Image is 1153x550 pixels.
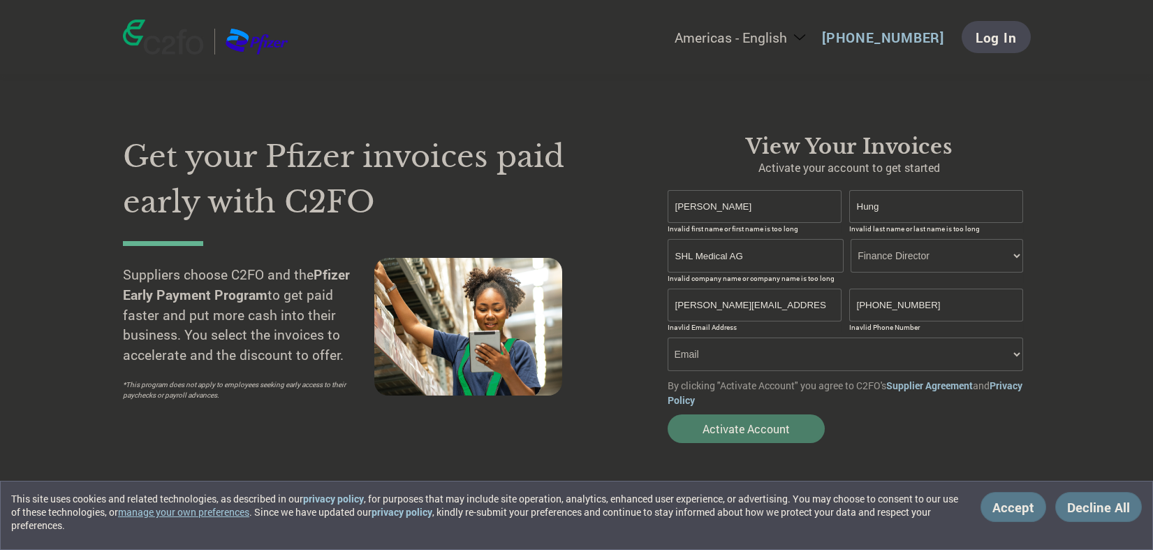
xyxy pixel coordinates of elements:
[668,289,842,321] input: Invalid Email format
[123,379,360,400] p: *This program does not apply to employees seeking early access to their paychecks or payroll adva...
[1055,492,1142,522] button: Decline All
[849,224,1024,233] div: Invalid last name or last name is too long
[981,492,1046,522] button: Accept
[303,492,364,505] a: privacy policy
[668,239,844,273] input: Your company name*
[118,505,249,519] button: manage your own preferences
[668,323,842,332] div: Inavlid Email Address
[668,274,1024,283] div: Invalid company name or company name is too long
[123,265,374,366] p: Suppliers choose C2FO and the to get paid faster and put more cash into their business. You selec...
[849,323,1024,332] div: Inavlid Phone Number
[123,20,204,55] img: c2fo logo
[886,379,973,392] a: Supplier Agreement
[849,190,1024,223] input: Last Name*
[374,258,562,396] img: supply chain worker
[11,492,960,532] div: This site uses cookies and related technologies, as described in our , for purposes that may incl...
[668,379,1022,407] a: Privacy Policy
[668,378,1031,407] p: By clicking "Activate Account" you agree to C2FO's and
[668,224,842,233] div: Invalid first name or first name is too long
[962,21,1031,53] a: Log In
[668,134,1031,159] h3: View Your Invoices
[849,289,1024,321] input: Phone*
[822,29,944,46] a: [PHONE_NUMBER]
[226,29,288,55] img: Pfizer
[372,505,432,519] a: privacy policy
[123,266,350,303] strong: Pfizer Early Payment Program
[668,159,1031,176] p: Activate your account to get started
[668,414,825,443] button: Activate Account
[851,239,1023,273] select: Title/Role
[668,190,842,223] input: First Name*
[123,134,626,224] h1: Get your Pfizer invoices paid early with C2FO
